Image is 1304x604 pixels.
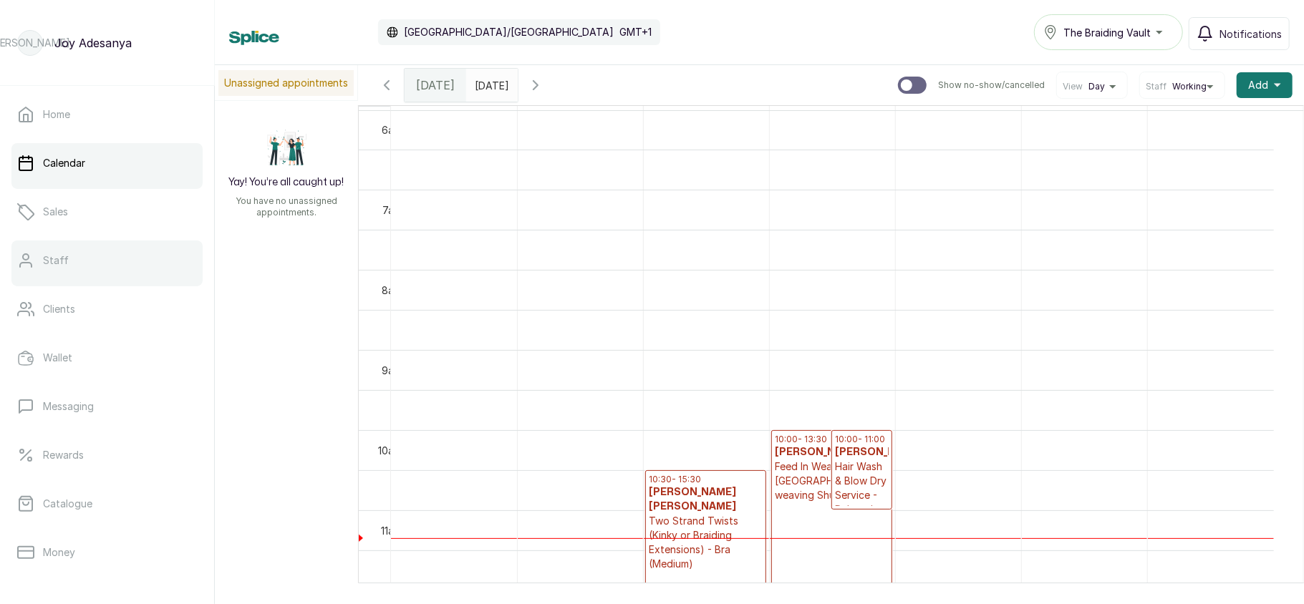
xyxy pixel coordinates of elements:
span: Day [1088,81,1105,92]
p: Joy Adesanya [54,34,132,52]
span: Gorgeous [806,106,859,124]
p: Home [43,107,70,122]
span: Amazing [683,106,730,124]
p: Messaging [43,399,94,414]
p: Money [43,545,75,560]
div: 6am [379,122,405,137]
p: Calendar [43,156,85,170]
span: Radiant [1063,106,1106,124]
p: 10:30 - 15:30 [649,474,763,485]
div: 8am [379,283,405,298]
p: Hair Wash & Blow Dry Service - Relaxed hair [835,459,888,531]
a: Rewards [11,435,203,475]
span: Beautiful [430,106,478,124]
div: 10am [375,443,405,458]
span: Working [1172,81,1207,92]
a: Sales [11,192,203,232]
h2: Yay! You’re all caught up! [229,175,344,190]
span: The Braiding Vault [1063,25,1151,40]
p: Sales [43,205,68,219]
span: [DATE] [416,77,455,94]
div: 11am [378,523,405,538]
h3: [PERSON_NAME] [775,445,889,459]
p: GMT+1 [619,25,652,39]
h3: [PERSON_NAME] [PERSON_NAME] [649,485,763,514]
a: Catalogue [11,484,203,524]
a: Wallet [11,338,203,378]
button: Notifications [1189,17,1290,50]
button: Add [1237,72,1293,98]
h3: [PERSON_NAME] [835,445,888,459]
a: Calendar [11,143,203,183]
p: 10:00 - 11:00 [835,434,888,445]
a: Money [11,532,203,573]
div: 7am [380,203,405,218]
p: Unassigned appointments [218,70,354,96]
a: Home [11,94,203,135]
p: Show no-show/cancelled [938,79,1045,91]
a: Clients [11,289,203,329]
div: 9am [379,363,405,378]
p: You have no unassigned appointments. [223,195,349,218]
a: Staff [11,240,203,281]
p: Clients [43,302,75,316]
span: View [1063,81,1083,92]
p: Rewards [43,448,84,462]
p: [GEOGRAPHIC_DATA]/[GEOGRAPHIC_DATA] [404,25,614,39]
p: Catalogue [43,497,92,511]
span: Wonderful [552,106,608,124]
p: Wallet [43,351,72,365]
span: Excellent [1187,106,1235,124]
span: Notifications [1220,26,1282,42]
a: Messaging [11,386,203,427]
button: StaffWorking [1146,81,1219,92]
span: Add [1248,78,1268,92]
span: Staff [1146,81,1167,92]
p: Two Strand Twists (Kinky or Braiding Extensions) - Bra (Medium) [649,514,763,571]
button: ViewDay [1063,81,1121,92]
div: [DATE] [405,69,466,102]
span: Fabulous [934,106,983,124]
button: The Braiding Vault [1034,14,1183,50]
p: 10:00 - 13:30 [775,434,889,445]
p: Staff [43,253,69,268]
p: Feed In Weaving - [GEOGRAPHIC_DATA] weaving Shuku (Waist) [775,459,889,502]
